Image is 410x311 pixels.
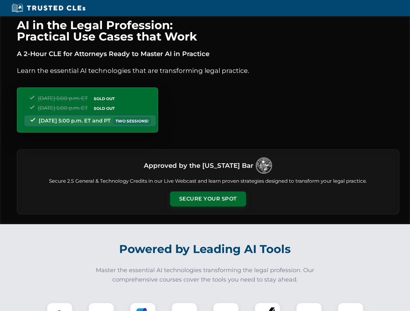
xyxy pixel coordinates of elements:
button: Secure Your Spot [170,191,246,206]
img: Logo [256,157,272,174]
p: Learn the essential AI technologies that are transforming legal practice. [17,65,399,76]
span: [DATE] 5:00 p.m. ET [38,95,88,101]
p: A 2-Hour CLE for Attorneys Ready to Master AI in Practice [17,49,399,59]
p: Secure 2.5 General & Technology Credits in our Live Webcast and learn proven strategies designed ... [25,178,391,185]
p: Master the essential AI technologies transforming the legal profession. Our comprehensive courses... [92,266,319,284]
span: SOLD OUT [92,105,117,112]
h2: Powered by Leading AI Tools [25,238,385,260]
span: SOLD OUT [92,95,117,102]
h1: AI in the Legal Profession: Practical Use Cases that Work [17,19,399,42]
h3: Approved by the [US_STATE] Bar [144,160,253,171]
span: [DATE] 5:00 p.m. ET [38,105,88,111]
img: Trusted CLEs [10,3,87,13]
